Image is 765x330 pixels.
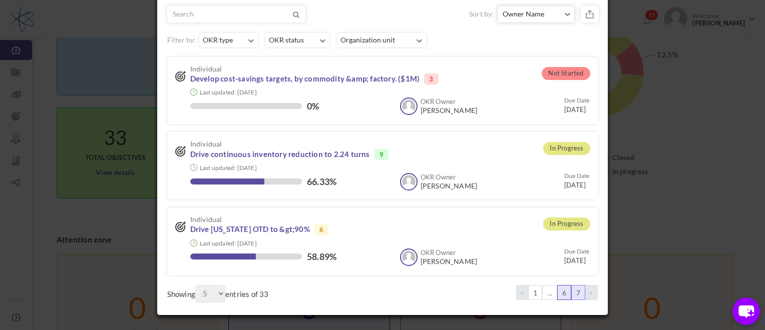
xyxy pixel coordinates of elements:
[307,251,336,261] label: 58.89%
[421,182,478,190] span: [PERSON_NAME]
[564,96,590,104] small: Due Date
[543,217,590,230] span: In Progress
[421,173,456,181] b: OKR Owner
[557,285,571,300] a: Go to Page 6
[190,224,310,234] a: Drive [US_STATE] OTD to &gt;90%
[516,285,528,300] a: Go to Page 6
[190,65,505,72] span: Individual
[564,95,590,114] small: [DATE]
[307,176,336,186] label: 66.33%
[200,88,257,96] small: Last updated: [DATE]
[421,257,478,265] span: [PERSON_NAME]
[564,172,590,179] small: Due Date
[199,33,258,47] button: OKR type
[374,149,389,160] span: 9
[314,224,328,235] span: 6
[497,5,575,23] button: Owner Name
[564,171,590,189] small: [DATE]
[340,33,395,46] b: Organization unit
[190,140,505,147] span: Individual
[200,239,257,247] small: Last updated: [DATE]
[168,6,263,22] input: Search
[307,101,319,111] label: 0%
[543,142,590,155] span: In Progress
[581,5,599,22] small: Export
[203,33,233,46] b: OKR type
[190,74,420,84] a: Develop cost-savings targets, by commodity &amp; factory. ($1M)
[503,9,562,19] span: Owner Name
[424,73,438,84] span: 3
[564,247,590,255] small: Due Date
[167,36,196,43] label: Filter by:
[469,9,494,19] label: Sort by:
[421,248,456,256] b: OKR Owner
[571,285,585,300] a: Current Page
[732,297,760,325] button: chat-button
[265,33,329,47] button: OKR status
[542,67,590,80] span: Not Started
[195,285,225,302] select: Showingentries of 33
[167,285,269,302] label: Showing entries of 33
[269,33,304,46] b: OKR status
[190,149,370,159] a: Drive continuous inventory reduction to 2.24 turns
[337,33,426,47] button: Organization unit
[190,215,505,223] span: Individual
[200,164,257,171] small: Last updated: [DATE]
[542,285,557,300] a: ...
[528,285,542,300] a: Go to Page 1
[421,106,478,114] span: [PERSON_NAME]
[564,246,590,265] small: [DATE]
[421,97,456,105] b: OKR Owner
